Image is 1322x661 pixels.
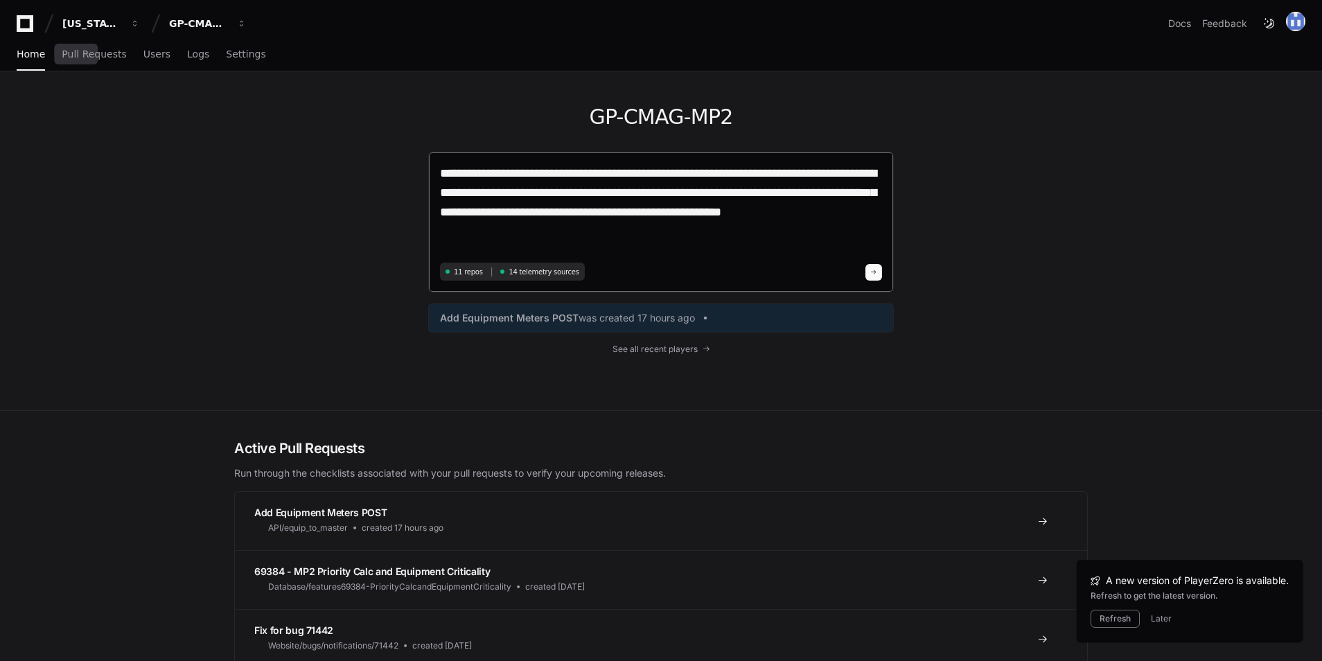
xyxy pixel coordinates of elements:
a: Users [143,39,170,71]
span: created [DATE] [412,640,472,651]
span: created 17 hours ago [362,522,443,534]
a: Docs [1168,17,1191,30]
button: GP-CMAG-MP2 [164,11,252,36]
a: Add Equipment Meters POSTAPI/equip_to_mastercreated 17 hours ago [235,492,1087,550]
h1: GP-CMAG-MP2 [428,105,894,130]
p: Run through the checklists associated with your pull requests to verify your upcoming releases. [234,466,1088,480]
span: Logs [187,50,209,58]
span: See all recent players [612,344,698,355]
span: 14 telemetry sources [509,267,579,277]
div: GP-CMAG-MP2 [169,17,229,30]
button: Feedback [1202,17,1247,30]
span: Home [17,50,45,58]
div: [US_STATE] Pacific [62,17,122,30]
span: Users [143,50,170,58]
span: Add Equipment Meters POST [254,506,387,518]
a: 69384 - MP2 Priority Calc and Equipment CriticalityDatabase/features69384-PriorityCalcandEquipmen... [235,550,1087,609]
img: 174426149 [1286,12,1305,31]
button: [US_STATE] Pacific [57,11,146,36]
h2: Active Pull Requests [234,439,1088,458]
span: Website/bugs/notifications/71442 [268,640,398,651]
a: Home [17,39,45,71]
span: 69384 - MP2 Priority Calc and Equipment Criticality [254,565,490,577]
span: API/equip_to_master [268,522,348,534]
span: was created 17 hours ago [579,311,695,325]
a: Add Equipment Meters POSTwas created 17 hours ago [440,311,882,325]
a: Logs [187,39,209,71]
span: A new version of PlayerZero is available. [1106,574,1289,588]
a: See all recent players [428,344,894,355]
span: created [DATE] [525,581,585,592]
button: Later [1151,613,1172,624]
span: Add Equipment Meters POST [440,311,579,325]
span: Pull Requests [62,50,126,58]
span: Settings [226,50,265,58]
a: Pull Requests [62,39,126,71]
a: Settings [226,39,265,71]
span: Database/features69384-PriorityCalcandEquipmentCriticality [268,581,511,592]
span: 11 repos [454,267,483,277]
button: Refresh [1091,610,1140,628]
span: Fix for bug 71442 [254,624,333,636]
div: Refresh to get the latest version. [1091,590,1289,601]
